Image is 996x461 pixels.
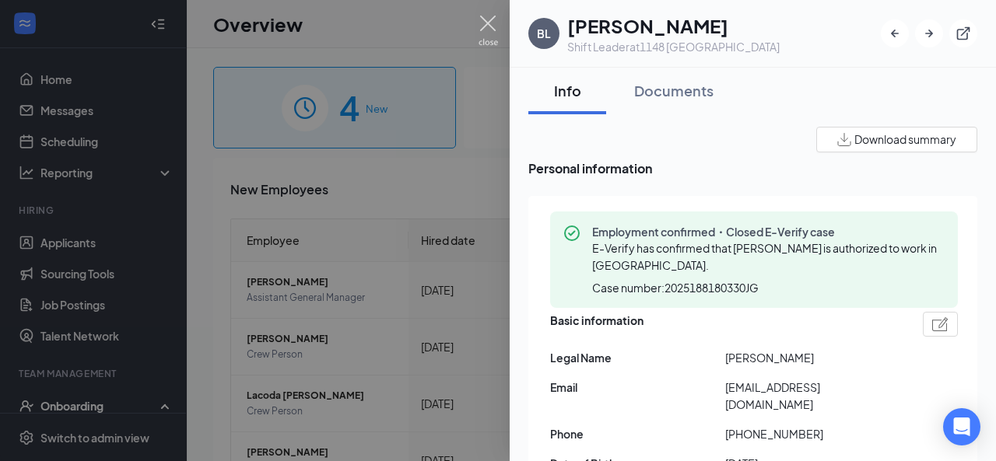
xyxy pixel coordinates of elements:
span: Case number: 2025188180330JG [592,280,759,295]
span: Email [550,379,725,396]
span: Phone [550,425,725,442]
button: ExternalLink [949,19,977,47]
svg: ArrowRight [921,26,937,41]
svg: CheckmarkCircle [563,224,581,243]
span: Download summary [854,131,956,148]
button: ArrowLeftNew [881,19,909,47]
span: Legal Name [550,349,725,366]
span: Employment confirmed・Closed E-Verify case [592,224,945,239]
span: Personal information [528,159,977,178]
span: [PERSON_NAME] [725,349,900,366]
button: ArrowRight [915,19,943,47]
span: [EMAIL_ADDRESS][DOMAIN_NAME] [725,379,900,413]
span: E-Verify has confirmed that [PERSON_NAME] is authorized to work in [GEOGRAPHIC_DATA]. [592,241,937,272]
div: BL [537,26,551,41]
div: Open Intercom Messenger [943,408,980,445]
button: Download summary [816,127,977,152]
div: Shift Leader at 1148 [GEOGRAPHIC_DATA] [567,39,780,54]
svg: ExternalLink [956,26,971,41]
svg: ArrowLeftNew [887,26,903,41]
span: Basic information [550,312,644,337]
div: Info [544,81,591,100]
h1: [PERSON_NAME] [567,12,780,39]
span: [PHONE_NUMBER] [725,425,900,442]
div: Documents [634,81,714,100]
